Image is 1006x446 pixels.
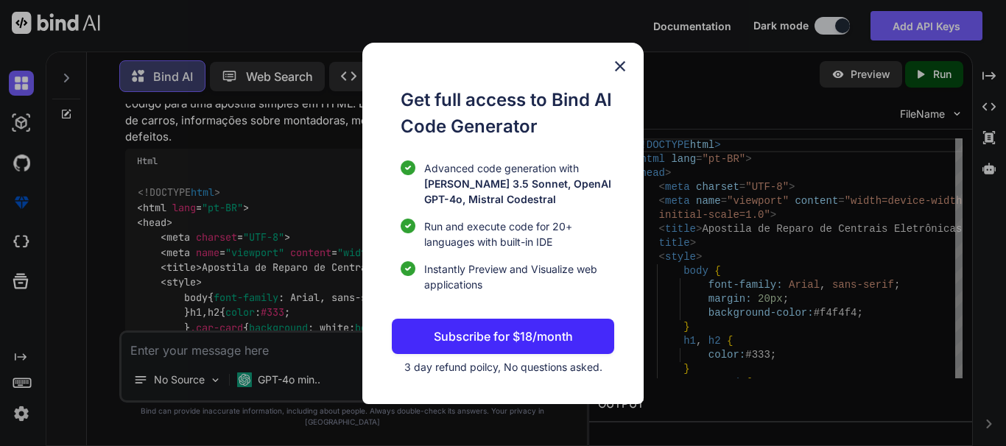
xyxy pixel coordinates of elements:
[404,361,602,373] span: 3 day refund poilcy, No questions asked.
[401,160,415,175] img: checklist
[424,177,611,205] span: [PERSON_NAME] 3.5 Sonnet, OpenAI GPT-4o, Mistral Codestral
[611,57,629,75] img: close
[424,160,614,207] p: Advanced code generation with
[401,87,614,140] h1: Get full access to Bind AI Code Generator
[424,261,614,292] span: Instantly Preview and Visualize web applications
[424,219,614,249] span: Run and execute code for 20+ languages with built-in IDE
[434,328,573,345] p: Subscribe for $18/month
[401,261,415,276] img: checklist
[401,219,415,233] img: checklist
[392,319,614,354] button: Subscribe for $18/month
